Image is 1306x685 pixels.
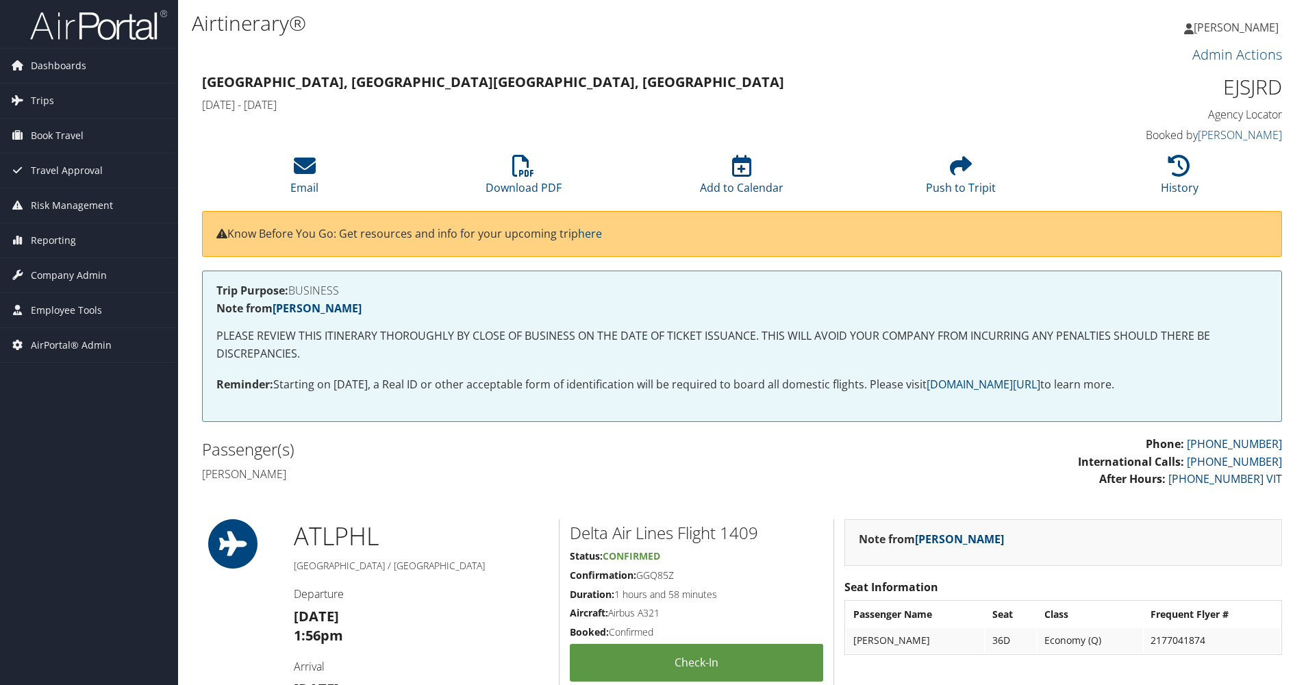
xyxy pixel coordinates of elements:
strong: Seat Information [844,580,938,595]
h5: GGQ85Z [570,569,824,582]
h4: Arrival [294,659,549,674]
strong: Aircraft: [570,606,608,619]
h4: Departure [294,586,549,601]
strong: Status: [570,549,603,562]
strong: After Hours: [1099,471,1166,486]
h2: Passenger(s) [202,438,732,461]
span: AirPortal® Admin [31,328,112,362]
span: Trips [31,84,54,118]
strong: [GEOGRAPHIC_DATA], [GEOGRAPHIC_DATA] [GEOGRAPHIC_DATA], [GEOGRAPHIC_DATA] [202,73,784,91]
strong: Trip Purpose: [216,283,288,298]
td: [PERSON_NAME] [846,628,983,653]
h2: Delta Air Lines Flight 1409 [570,521,824,545]
th: Class [1038,602,1142,627]
strong: Phone: [1146,436,1184,451]
strong: International Calls: [1078,454,1184,469]
span: [PERSON_NAME] [1194,20,1279,35]
td: Economy (Q) [1038,628,1142,653]
strong: 1:56pm [294,626,343,645]
a: Push to Tripit [926,162,996,195]
a: Check-in [570,644,824,682]
td: 2177041874 [1144,628,1280,653]
strong: [DATE] [294,607,339,625]
span: Reporting [31,223,76,258]
p: Know Before You Go: Get resources and info for your upcoming trip [216,225,1268,243]
span: Employee Tools [31,293,102,327]
strong: Booked: [570,625,609,638]
strong: Confirmation: [570,569,636,582]
a: [DOMAIN_NAME][URL] [927,377,1040,392]
h5: Confirmed [570,625,824,639]
img: airportal-logo.png [30,9,167,41]
h4: Agency Locator [1027,107,1282,122]
a: Download PDF [486,162,562,195]
th: Seat [985,602,1036,627]
a: [PERSON_NAME] [915,532,1004,547]
a: [PHONE_NUMBER] [1187,454,1282,469]
a: Add to Calendar [700,162,783,195]
a: [PERSON_NAME] [1198,127,1282,142]
td: 36D [985,628,1036,653]
span: Book Travel [31,119,84,153]
p: Starting on [DATE], a Real ID or other acceptable form of identification will be required to boar... [216,376,1268,394]
span: Company Admin [31,258,107,292]
strong: Reminder: [216,377,273,392]
a: History [1161,162,1198,195]
h5: Airbus A321 [570,606,824,620]
a: here [578,226,602,241]
span: Risk Management [31,188,113,223]
a: [PHONE_NUMBER] [1187,436,1282,451]
h4: [DATE] - [DATE] [202,97,1007,112]
a: [PERSON_NAME] [273,301,362,316]
th: Passenger Name [846,602,983,627]
a: [PHONE_NUMBER] VIT [1168,471,1282,486]
h4: BUSINESS [216,285,1268,296]
a: [PERSON_NAME] [1184,7,1292,48]
span: Confirmed [603,549,660,562]
strong: Note from [859,532,1004,547]
h4: Booked by [1027,127,1282,142]
a: Email [290,162,318,195]
a: Admin Actions [1192,45,1282,64]
h1: ATL PHL [294,519,549,553]
h1: EJSJRD [1027,73,1282,101]
h4: [PERSON_NAME] [202,466,732,482]
strong: Note from [216,301,362,316]
th: Frequent Flyer # [1144,602,1280,627]
h5: 1 hours and 58 minutes [570,588,824,601]
strong: Duration: [570,588,614,601]
span: Travel Approval [31,153,103,188]
h5: [GEOGRAPHIC_DATA] / [GEOGRAPHIC_DATA] [294,559,549,573]
h1: Airtinerary® [192,9,925,38]
p: PLEASE REVIEW THIS ITINERARY THOROUGHLY BY CLOSE OF BUSINESS ON THE DATE OF TICKET ISSUANCE. THIS... [216,327,1268,362]
span: Dashboards [31,49,86,83]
